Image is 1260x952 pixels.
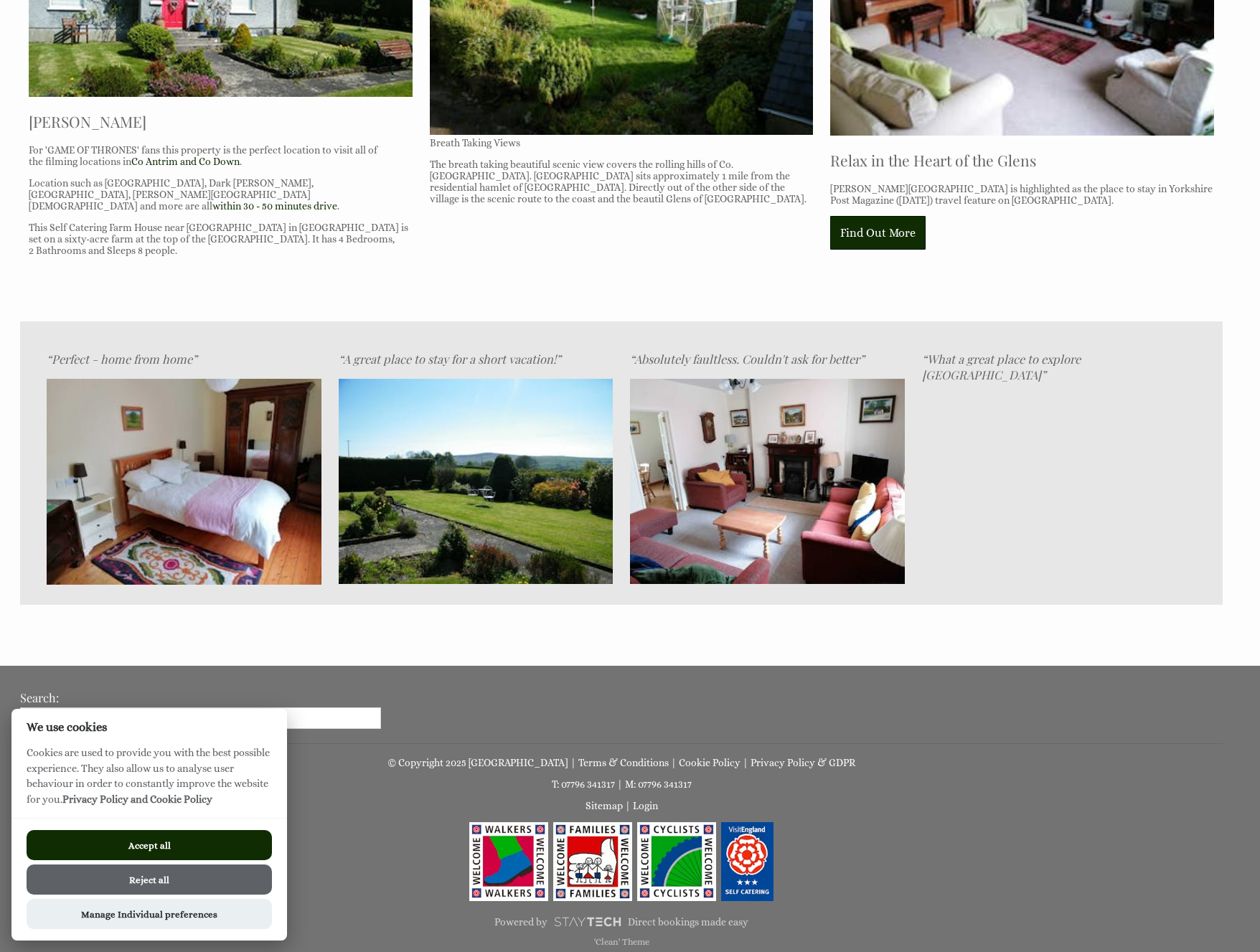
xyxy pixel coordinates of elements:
a: Terms & Conditions [578,757,669,768]
em: “Perfect - home from home” [47,351,197,367]
a: within 30 - 50 minutes drive [212,200,337,212]
button: Accept all [27,830,272,860]
p: For 'GAME OF THRONES' fans this property is the perfect location to visit all of the filming loca... [29,144,413,167]
p: This Self Catering Farm House near [GEOGRAPHIC_DATA] in [GEOGRAPHIC_DATA] is set on a sixty-acre ... [29,222,413,256]
h3: Search: [20,689,381,705]
a: Login [633,800,658,811]
img: scrumpy.png [553,913,622,930]
em: “Absolutely faultless. Couldn't ask for better” [630,351,865,367]
button: Reject all [27,864,272,895]
span: | [617,778,623,790]
p: Location such as [GEOGRAPHIC_DATA], Dark [PERSON_NAME], [GEOGRAPHIC_DATA], [PERSON_NAME][GEOGRAPH... [29,177,413,212]
h2: [PERSON_NAME] [29,111,413,131]
img: Visit England - Cyclists Welcome [637,822,716,901]
img: Visit England - Walkers Welcome [469,822,548,901]
span: | [625,800,631,811]
h2: We use cookies [11,720,287,734]
img: Visit England - Families Welcome [553,822,632,901]
span: | [671,757,677,768]
em: “What a great place to explore [GEOGRAPHIC_DATA]” [922,351,1081,382]
p: The breath taking beautiful scenic view covers the rolling hills of Co. [GEOGRAPHIC_DATA]. [GEOGR... [430,159,814,204]
a: © Copyright 2025 [GEOGRAPHIC_DATA] [387,757,568,768]
a: Privacy Policy & GDPR [751,757,855,768]
a: Find Out More [830,216,926,250]
em: “A great place to stay for a short vacation!” [339,351,561,367]
a: T: 07796 341317 [552,778,615,790]
p: 'Clean' Theme [20,937,1223,947]
a: Powered byDirect bookings made easy [20,910,1223,934]
span: | [743,757,748,768]
a: Sitemap [586,800,623,811]
p: Cookies are used to provide you with the best possible experience. They also allow us to analyse ... [11,745,287,818]
a: M: 07796 341317 [625,778,692,790]
input: Search... [20,707,381,729]
span: | [570,757,576,768]
a: Cookie Policy [679,757,741,768]
a: Privacy Policy and Cookie Policy [62,793,212,805]
p: [PERSON_NAME][GEOGRAPHIC_DATA] is highlighted as the place to stay in Yorkshire Post Magazine ([D... [830,183,1214,206]
img: Visit England - Self Catering - 3 Star Award [721,822,774,901]
button: Manage Individual preferences [27,899,272,929]
h2: Relax in the Heart of the Glens [830,150,1214,170]
a: Co Antrim and Co Down [131,156,240,167]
